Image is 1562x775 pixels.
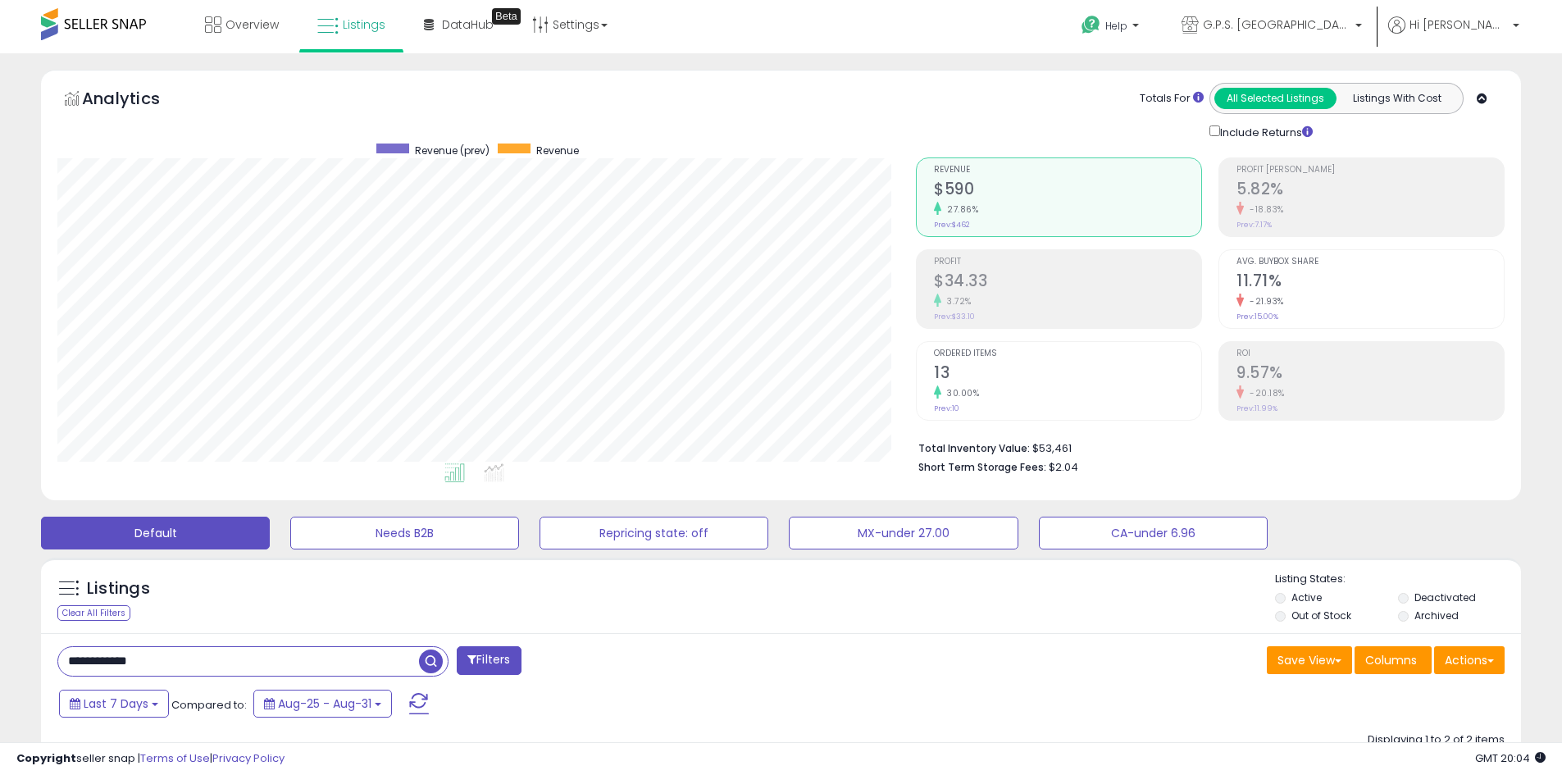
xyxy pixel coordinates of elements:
[1336,88,1458,109] button: Listings With Cost
[1434,646,1505,674] button: Actions
[934,312,975,321] small: Prev: $33.10
[1244,295,1284,308] small: -21.93%
[941,387,979,399] small: 30.00%
[492,8,521,25] div: Tooltip anchor
[536,144,579,157] span: Revenue
[941,295,972,308] small: 3.72%
[1236,403,1277,413] small: Prev: 11.99%
[1105,19,1127,33] span: Help
[941,203,978,216] small: 27.86%
[1236,166,1504,175] span: Profit [PERSON_NAME]
[1244,387,1285,399] small: -20.18%
[1203,16,1350,33] span: G.P.S. [GEOGRAPHIC_DATA]
[1236,220,1272,230] small: Prev: 7.17%
[212,750,285,766] a: Privacy Policy
[59,690,169,718] button: Last 7 Days
[1236,258,1504,267] span: Avg. Buybox Share
[1475,750,1546,766] span: 2025-09-8 20:04 GMT
[1388,16,1519,53] a: Hi [PERSON_NAME]
[1414,590,1476,604] label: Deactivated
[934,363,1201,385] h2: 13
[1236,312,1278,321] small: Prev: 15.00%
[934,271,1201,294] h2: $34.33
[934,180,1201,202] h2: $590
[1291,590,1322,604] label: Active
[1140,91,1204,107] div: Totals For
[457,646,521,675] button: Filters
[1355,646,1432,674] button: Columns
[1049,459,1078,475] span: $2.04
[540,517,768,549] button: Repricing state: off
[278,695,371,712] span: Aug-25 - Aug-31
[934,166,1201,175] span: Revenue
[1039,517,1268,549] button: CA-under 6.96
[82,87,192,114] h5: Analytics
[57,605,130,621] div: Clear All Filters
[253,690,392,718] button: Aug-25 - Aug-31
[1414,609,1459,622] label: Archived
[343,16,385,33] span: Listings
[442,16,494,33] span: DataHub
[41,517,270,549] button: Default
[1291,609,1351,622] label: Out of Stock
[84,695,148,712] span: Last 7 Days
[934,403,959,413] small: Prev: 10
[1081,15,1101,35] i: Get Help
[140,750,210,766] a: Terms of Use
[16,751,285,767] div: seller snap | |
[87,577,150,600] h5: Listings
[1368,732,1505,748] div: Displaying 1 to 2 of 2 items
[1267,646,1352,674] button: Save View
[171,697,247,713] span: Compared to:
[1214,88,1337,109] button: All Selected Listings
[16,750,76,766] strong: Copyright
[1236,271,1504,294] h2: 11.71%
[1236,363,1504,385] h2: 9.57%
[1244,203,1284,216] small: -18.83%
[918,460,1046,474] b: Short Term Storage Fees:
[934,220,970,230] small: Prev: $462
[290,517,519,549] button: Needs B2B
[789,517,1018,549] button: MX-under 27.00
[1275,572,1521,587] p: Listing States:
[1236,180,1504,202] h2: 5.82%
[1197,122,1332,141] div: Include Returns
[918,441,1030,455] b: Total Inventory Value:
[934,258,1201,267] span: Profit
[918,437,1492,457] li: $53,461
[1409,16,1508,33] span: Hi [PERSON_NAME]
[1068,2,1155,53] a: Help
[1236,349,1504,358] span: ROI
[1365,652,1417,668] span: Columns
[225,16,279,33] span: Overview
[934,349,1201,358] span: Ordered Items
[415,144,490,157] span: Revenue (prev)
